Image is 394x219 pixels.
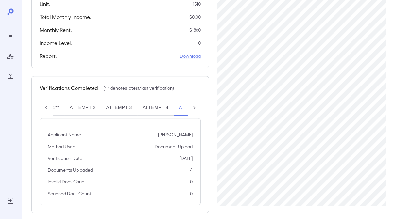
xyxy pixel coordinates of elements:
p: 0 [190,190,193,197]
p: Scanned Docs Count [48,190,91,197]
button: Attempt 2 [64,100,101,116]
div: Log Out [5,196,16,206]
p: Method Used [48,143,75,150]
p: $ 0.00 [189,14,201,20]
p: Document Upload [155,143,193,150]
button: Attempt 5** [174,100,214,116]
a: Download [180,53,201,59]
h5: Monthly Rent: [40,26,72,34]
p: 1510 [193,1,201,7]
p: [PERSON_NAME] [158,132,193,138]
p: 4 [190,167,193,173]
p: Invalid Docs Count [48,179,86,185]
p: Verification Date [48,155,82,162]
h5: Verifications Completed [40,84,98,92]
button: Attempt 3 [101,100,137,116]
p: Applicant Name [48,132,81,138]
h5: Total Monthly Income: [40,13,91,21]
p: $ 1860 [189,27,201,33]
p: Documents Uploaded [48,167,93,173]
h5: Report: [40,52,57,60]
div: Reports [5,31,16,42]
h5: Income Level: [40,39,72,47]
div: Manage Users [5,51,16,61]
p: [DATE] [180,155,193,162]
div: FAQ [5,70,16,81]
button: Attempt 4 [137,100,174,116]
p: 0 [198,40,201,46]
p: 0 [190,179,193,185]
p: (** denotes latest/last verification) [103,85,174,91]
